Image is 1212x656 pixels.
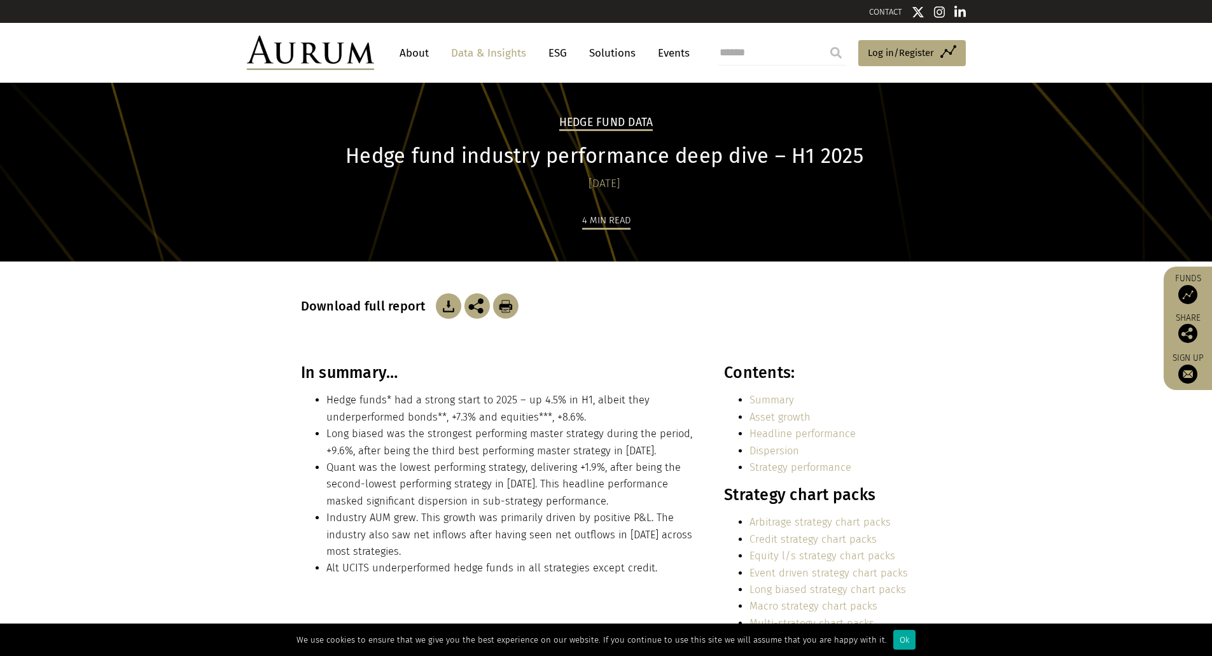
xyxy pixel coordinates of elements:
[247,36,374,70] img: Aurum
[869,7,902,17] a: CONTACT
[749,428,856,440] a: Headline performance
[724,363,908,382] h3: Contents:
[912,6,924,18] img: Twitter icon
[749,461,851,473] a: Strategy performance
[326,510,697,560] li: Industry AUM grew. This growth was primarily driven by positive P&L. The industry also saw net in...
[326,560,697,576] li: Alt UCITS underperformed hedge funds in all strategies except credit.
[301,298,433,314] h3: Download full report
[1170,352,1206,384] a: Sign up
[326,459,697,510] li: Quant was the lowest performing strategy, delivering +1.9%, after being the second-lowest perform...
[493,293,519,319] img: Download Article
[749,411,811,423] a: Asset growth
[749,533,877,545] a: Credit strategy chart packs
[749,394,794,406] a: Summary
[326,426,697,459] li: Long biased was the strongest performing master strategy during the period, +9.6%, after being th...
[1170,273,1206,304] a: Funds
[464,293,490,319] img: Share this post
[749,600,877,612] a: Macro strategy chart packs
[1178,365,1197,384] img: Sign up to our newsletter
[393,41,435,65] a: About
[1178,285,1197,304] img: Access Funds
[542,41,573,65] a: ESG
[749,550,895,562] a: Equity l/s strategy chart packs
[1178,324,1197,343] img: Share this post
[301,175,909,193] div: [DATE]
[749,445,799,457] a: Dispersion
[436,293,461,319] img: Download Article
[749,583,906,596] a: Long biased strategy chart packs
[1170,314,1206,343] div: Share
[559,116,653,131] h2: Hedge Fund Data
[868,45,934,60] span: Log in/Register
[858,40,966,67] a: Log in/Register
[301,144,909,169] h1: Hedge fund industry performance deep dive – H1 2025
[326,392,697,426] li: Hedge funds* had a strong start to 2025 – up 4.5% in H1, albeit they underperformed bonds**, +7.3...
[724,485,908,505] h3: Strategy chart packs
[749,516,891,528] a: Arbitrage strategy chart packs
[934,6,945,18] img: Instagram icon
[893,630,916,650] div: Ok
[582,213,630,230] div: 4 min read
[749,617,874,629] a: Multi-strategy chart packs
[301,363,697,382] h3: In summary…
[583,41,642,65] a: Solutions
[954,6,966,18] img: Linkedin icon
[749,567,908,579] a: Event driven strategy chart packs
[651,41,690,65] a: Events
[445,41,533,65] a: Data & Insights
[823,40,849,66] input: Submit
